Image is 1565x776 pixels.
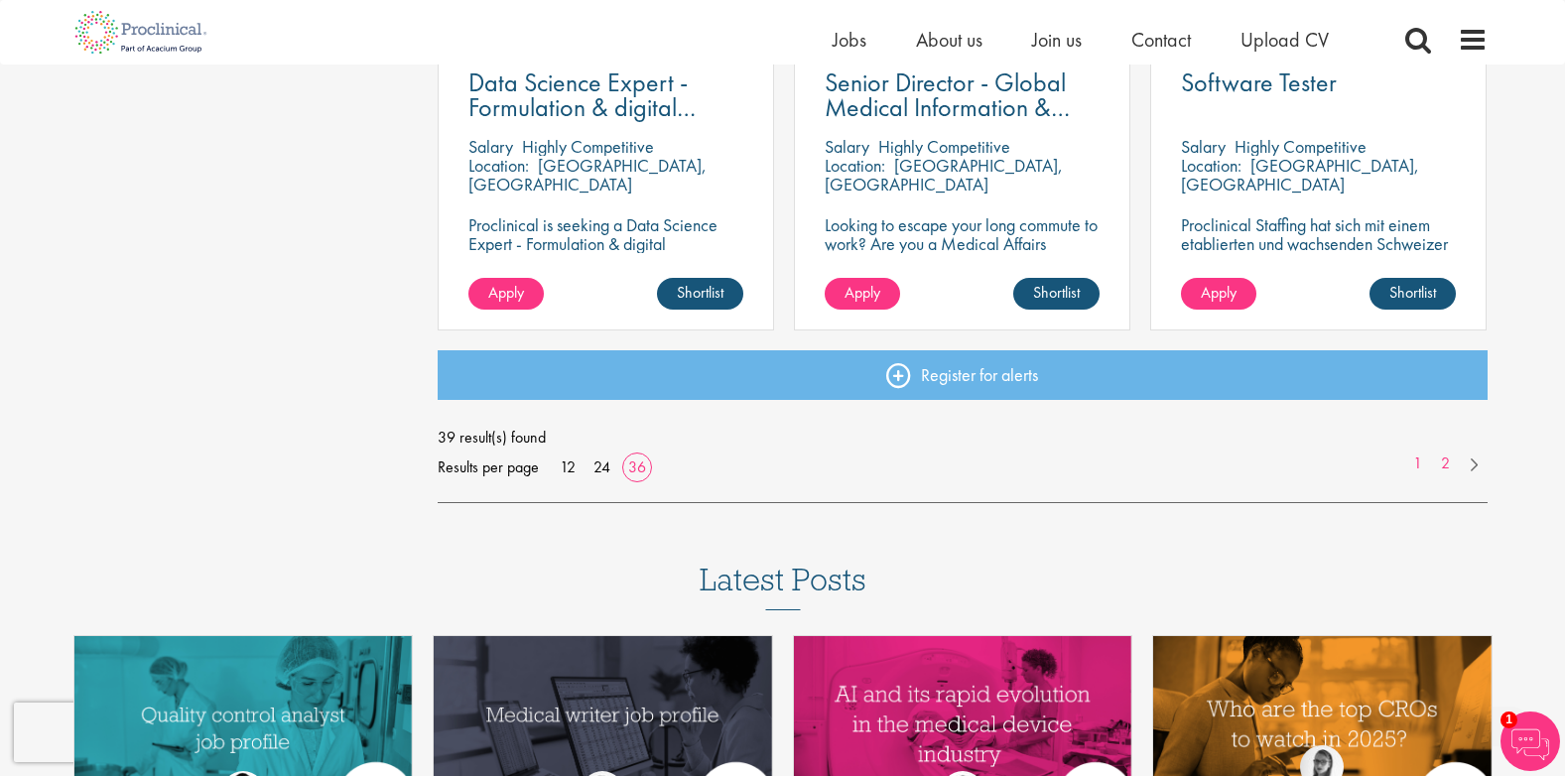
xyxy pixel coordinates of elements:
a: Jobs [833,27,866,53]
p: Highly Competitive [522,135,654,158]
p: Looking to escape your long commute to work? Are you a Medical Affairs Professional? Unlock your ... [825,215,1100,291]
a: Senior Director - Global Medical Information & Medical Affairs [825,70,1100,120]
span: Senior Director - Global Medical Information & Medical Affairs [825,65,1070,149]
span: Salary [1181,135,1226,158]
a: Register for alerts [438,350,1488,400]
span: Salary [825,135,869,158]
a: Data Science Expert - Formulation & digital transformation [468,70,743,120]
a: Shortlist [657,278,743,310]
h3: Latest Posts [700,563,866,610]
p: Highly Competitive [1235,135,1367,158]
p: [GEOGRAPHIC_DATA], [GEOGRAPHIC_DATA] [825,154,1063,195]
span: Salary [468,135,513,158]
a: Shortlist [1369,278,1456,310]
span: Apply [1201,282,1237,303]
p: Proclinical Staffing hat sich mit einem etablierten und wachsenden Schweizer IT-Dienstleister zus... [1181,215,1456,310]
span: Apply [488,282,524,303]
span: Location: [468,154,529,177]
a: Apply [468,278,544,310]
img: Chatbot [1500,711,1560,771]
a: 2 [1431,453,1460,475]
span: Location: [1181,154,1241,177]
p: Proclinical is seeking a Data Science Expert - Formulation & digital transformation to support di... [468,215,743,310]
span: Location: [825,154,885,177]
a: 24 [587,456,617,477]
a: 1 [1403,453,1432,475]
a: Apply [1181,278,1256,310]
a: Apply [825,278,900,310]
p: Highly Competitive [878,135,1010,158]
a: Contact [1131,27,1191,53]
p: [GEOGRAPHIC_DATA], [GEOGRAPHIC_DATA] [1181,154,1419,195]
span: Software Tester [1181,65,1337,99]
span: 1 [1500,711,1517,728]
a: About us [916,27,982,53]
span: Data Science Expert - Formulation & digital transformation [468,65,696,149]
a: 36 [621,456,653,477]
span: Results per page [438,453,539,482]
a: Upload CV [1240,27,1329,53]
a: Join us [1032,27,1082,53]
a: Software Tester [1181,70,1456,95]
p: [GEOGRAPHIC_DATA], [GEOGRAPHIC_DATA] [468,154,707,195]
a: Shortlist [1013,278,1100,310]
span: 39 result(s) found [438,423,1488,453]
span: Apply [845,282,880,303]
iframe: reCAPTCHA [14,703,268,762]
a: 12 [553,456,583,477]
